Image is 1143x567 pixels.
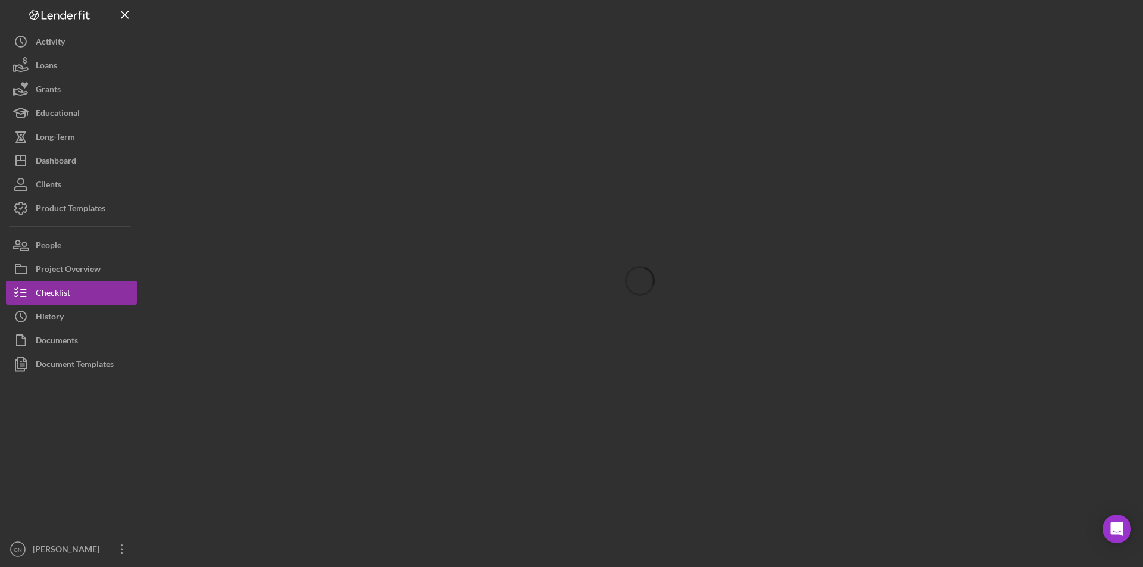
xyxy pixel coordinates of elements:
button: Loans [6,54,137,77]
div: Long-Term [36,125,75,152]
button: Checklist [6,281,137,305]
button: Dashboard [6,149,137,173]
div: Checklist [36,281,70,308]
div: History [36,305,64,331]
button: CN[PERSON_NAME] [6,537,137,561]
div: Document Templates [36,352,114,379]
div: Grants [36,77,61,104]
div: Documents [36,328,78,355]
div: Open Intercom Messenger [1103,515,1131,543]
div: Dashboard [36,149,76,176]
button: Product Templates [6,196,137,220]
div: Product Templates [36,196,105,223]
button: Clients [6,173,137,196]
button: Project Overview [6,257,137,281]
button: Activity [6,30,137,54]
div: Educational [36,101,80,128]
div: Activity [36,30,65,57]
button: Educational [6,101,137,125]
button: Grants [6,77,137,101]
button: History [6,305,137,328]
div: [PERSON_NAME] [30,537,107,564]
text: CN [14,546,22,553]
div: Clients [36,173,61,199]
div: Project Overview [36,257,101,284]
button: People [6,233,137,257]
div: People [36,233,61,260]
button: Long-Term [6,125,137,149]
div: Loans [36,54,57,80]
button: Document Templates [6,352,137,376]
button: Documents [6,328,137,352]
